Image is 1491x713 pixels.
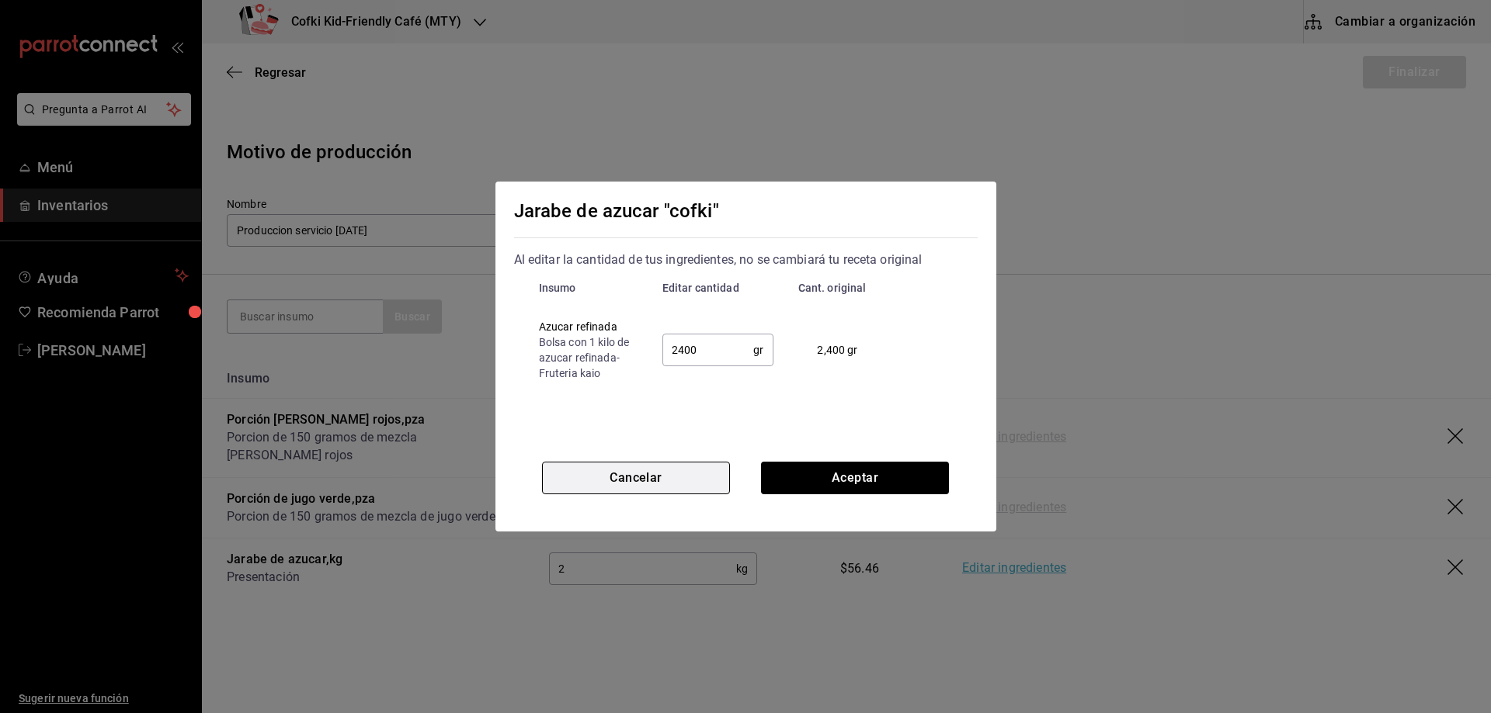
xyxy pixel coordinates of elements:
[514,197,978,225] div: Jarabe de azucar "cofki"
[514,269,650,306] th: Insumo
[542,462,730,494] button: Cancelar
[817,344,857,356] span: 2,400 gr
[650,269,786,306] th: Editar cantidad
[539,334,638,381] div: Bolsa con 1 kilo de azucar refinada - Fruteria kaio
[539,319,638,334] div: Azucar refinada
[761,462,949,494] button: Aceptar
[514,251,978,269] div: Al editar la cantidad de tus ingredientes, no se cambiará tu receta original
[786,269,902,306] th: Cant. original
[662,334,773,366] div: gr
[662,334,754,365] input: 0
